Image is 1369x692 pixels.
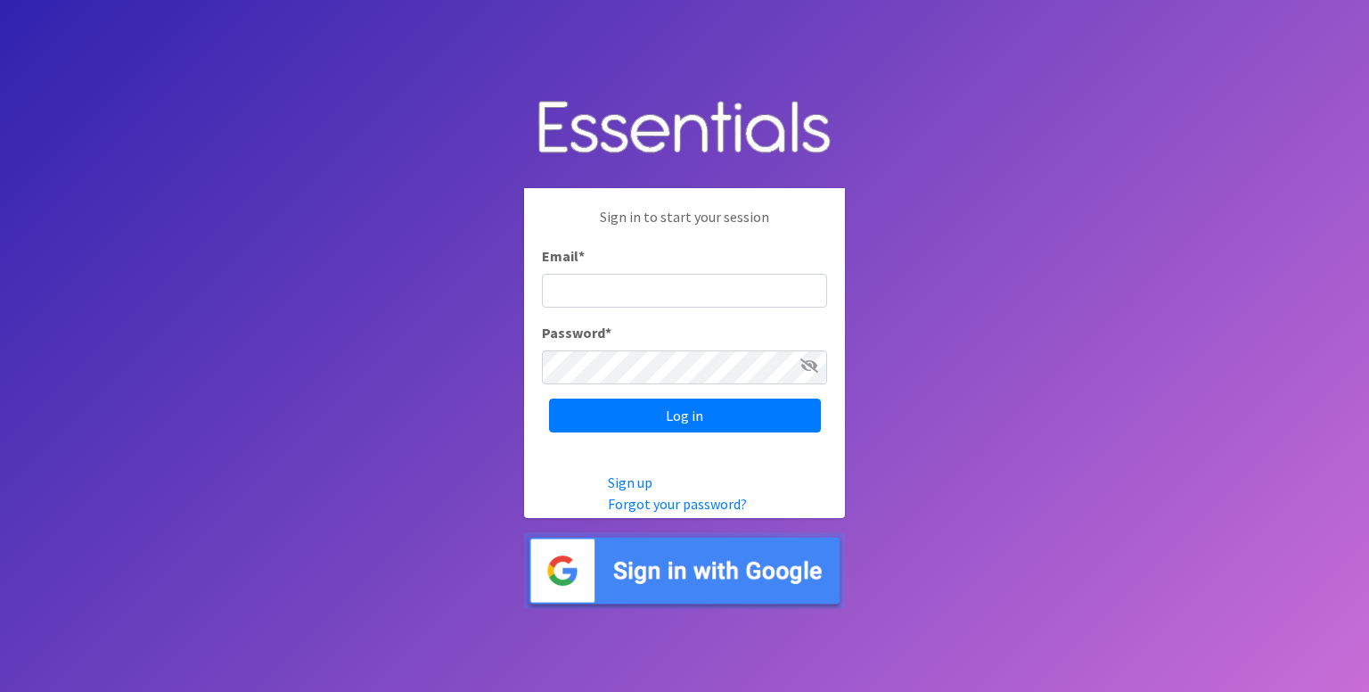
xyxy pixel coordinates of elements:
[542,206,827,245] p: Sign in to start your session
[608,495,747,513] a: Forgot your password?
[542,322,611,343] label: Password
[524,532,845,610] img: Sign in with Google
[605,324,611,342] abbr: required
[542,245,585,267] label: Email
[549,399,821,432] input: Log in
[608,474,652,491] a: Sign up
[578,247,585,265] abbr: required
[524,83,845,175] img: Human Essentials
